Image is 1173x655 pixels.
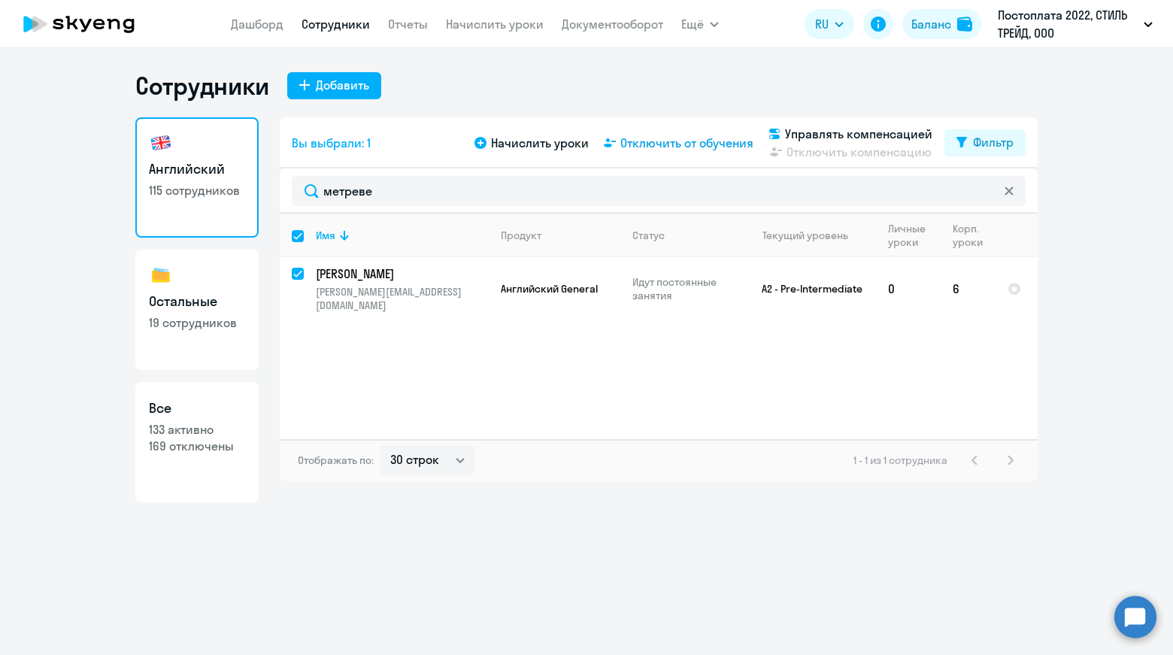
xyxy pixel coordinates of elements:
[748,229,875,242] div: Текущий уровень
[953,222,985,249] div: Корп. уроки
[149,159,245,179] h3: Английский
[911,15,951,33] div: Баланс
[149,314,245,331] p: 19 сотрудников
[149,438,245,454] p: 169 отключены
[681,9,719,39] button: Ещё
[231,17,283,32] a: Дашборд
[149,399,245,418] h3: Все
[298,453,374,467] span: Отображать по:
[135,382,259,502] a: Все133 активно169 отключены
[853,453,947,467] span: 1 - 1 из 1 сотрудника
[491,134,589,152] span: Начислить уроки
[620,134,753,152] span: Отключить от обучения
[292,134,371,152] span: Вы выбрали: 1
[316,229,488,242] div: Имя
[736,257,876,320] td: A2 - Pre-Intermediate
[941,257,996,320] td: 6
[287,72,381,99] button: Добавить
[562,17,663,32] a: Документооборот
[316,229,335,242] div: Имя
[632,275,735,302] p: Идут постоянные занятия
[762,229,848,242] div: Текущий уровень
[944,129,1026,156] button: Фильтр
[316,265,486,282] p: [PERSON_NAME]
[785,125,932,143] span: Управлять компенсацией
[302,17,370,32] a: Сотрудники
[501,229,541,242] div: Продукт
[149,182,245,199] p: 115 сотрудников
[990,6,1160,42] button: Постоплата 2022, СТИЛЬ ТРЕЙД, ООО
[957,17,972,32] img: balance
[316,265,488,282] a: [PERSON_NAME]
[815,15,829,33] span: RU
[876,257,941,320] td: 0
[149,421,245,438] p: 133 активно
[805,9,854,39] button: RU
[902,9,981,39] button: Балансbalance
[135,117,259,238] a: Английский115 сотрудников
[888,222,930,249] div: Личные уроки
[316,285,488,312] p: [PERSON_NAME][EMAIL_ADDRESS][DOMAIN_NAME]
[681,15,704,33] span: Ещё
[632,229,735,242] div: Статус
[149,292,245,311] h3: Остальные
[149,263,173,287] img: others
[632,229,665,242] div: Статус
[135,250,259,370] a: Остальные19 сотрудников
[135,71,269,101] h1: Сотрудники
[998,6,1138,42] p: Постоплата 2022, СТИЛЬ ТРЕЙД, ООО
[316,76,369,94] div: Добавить
[292,176,1026,206] input: Поиск по имени, email, продукту или статусу
[446,17,544,32] a: Начислить уроки
[888,222,940,249] div: Личные уроки
[388,17,428,32] a: Отчеты
[953,222,995,249] div: Корп. уроки
[501,229,620,242] div: Продукт
[501,282,598,296] span: Английский General
[973,133,1014,151] div: Фильтр
[149,131,173,155] img: english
